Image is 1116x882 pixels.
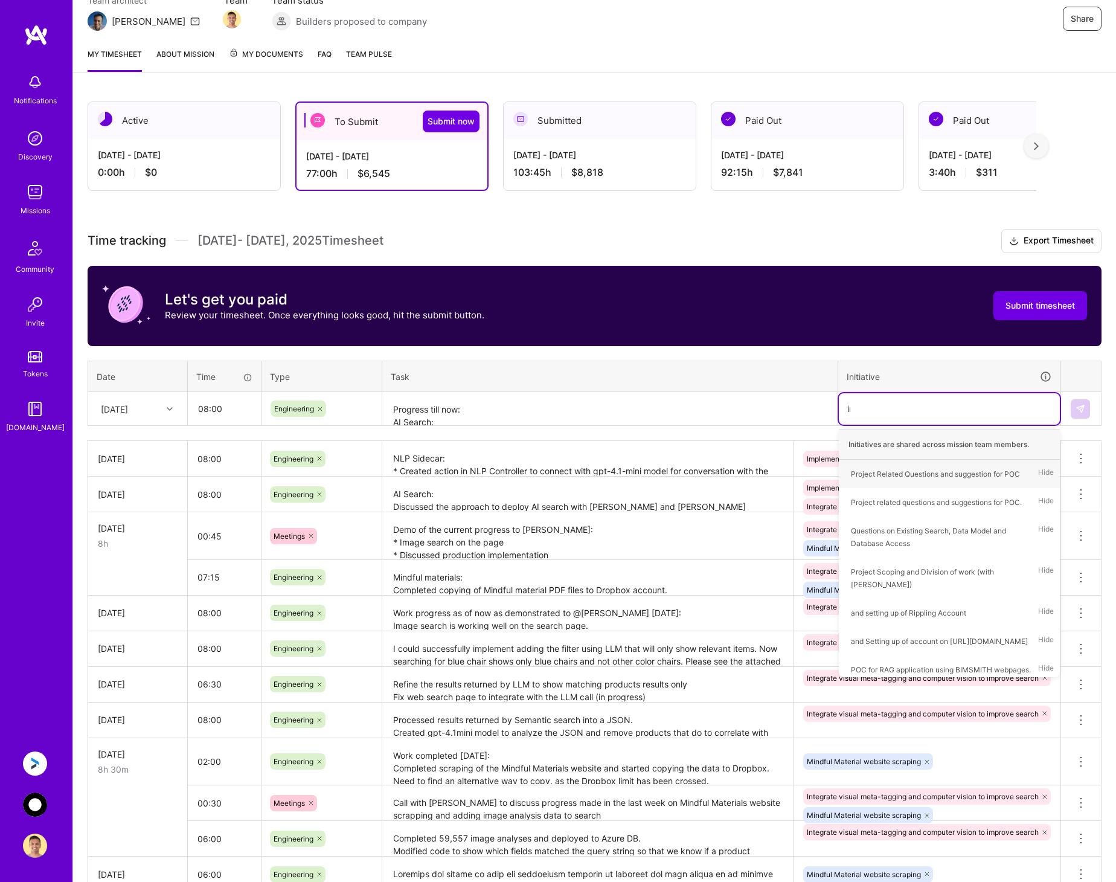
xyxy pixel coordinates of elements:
div: Project Related Questions and suggestion for POC [851,468,1020,480]
i: icon Chevron [167,406,173,412]
a: FAQ [318,48,332,72]
span: Share [1071,13,1094,25]
div: Initiative [847,370,1052,384]
div: 77:00 h [306,167,478,180]
input: HH:MM [188,668,261,700]
div: 92:15 h [721,166,894,179]
img: To Submit [310,113,325,127]
div: Project Scoping and Division of work (with [PERSON_NAME]) [851,565,1032,591]
span: Mindful Material website scraping [807,544,921,553]
span: Engineering [274,404,314,413]
button: Submit now [423,111,479,132]
img: tokens [28,351,42,362]
span: Hide [1038,466,1054,482]
div: 0:00 h [98,166,271,179]
input: HH:MM [188,520,261,552]
th: Date [88,361,188,392]
span: $6,545 [358,167,390,180]
div: Notifications [14,94,57,107]
input: HH:MM [188,393,260,425]
textarea: Mindful materials: Completed copying of Mindful material PDF files to Dropbox account. Created no... [383,561,792,594]
div: and Setting up of account on [URL][DOMAIN_NAME] [851,635,1028,648]
div: [DATE] - [DATE] [513,149,686,161]
span: Integrate visual meta-tagging and computer vision to improve search [807,638,1039,647]
img: Builders proposed to company [272,11,291,31]
input: HH:MM [188,745,261,777]
img: Paid Out [929,112,943,126]
span: Engineering [274,490,313,499]
span: Integrate visual meta-tagging and computer vision to improve search [807,828,1039,837]
span: Mindful Material website scraping [807,870,921,879]
span: Engineering [274,834,313,843]
div: 103:45 h [513,166,686,179]
button: Share [1063,7,1102,31]
span: $8,818 [571,166,603,179]
input: HH:MM [188,597,261,629]
a: Team Pulse [346,48,392,72]
span: Integrate visual meta-tagging and computer vision to improve search [807,792,1039,801]
span: Hide [1038,564,1054,593]
span: [DATE] - [DATE] , 2025 Timesheet [197,233,383,248]
a: Anguleris: BIMsmart AI MVP [20,752,50,776]
textarea: Processed results returned by Semantic search into a JSON. Created gpt-4.1mini model to analyze t... [383,704,792,737]
div: Paid Out [919,102,1111,139]
div: Project related questions and suggestions for POC. [851,496,1022,509]
div: POC for RAG application using BIMSMITH webpages. [851,663,1031,676]
i: icon Mail [190,16,200,26]
span: $0 [145,166,157,179]
span: Engineering [274,608,313,617]
span: Submit now [428,115,475,127]
span: Engineering [274,757,313,766]
input: HH:MM [188,478,261,510]
img: Submitted [513,112,528,126]
div: To Submit [297,103,487,140]
div: Initiatives are shared across mission team members. [839,430,1060,460]
div: [PERSON_NAME] [112,15,185,28]
div: Discovery [18,150,53,163]
textarea: Demo of the current progress to [PERSON_NAME]: * Image search on the page * Discussed production ... [383,513,792,559]
div: and setting up of Rippling Account [851,607,966,619]
div: [DATE] - [DATE] [929,149,1102,161]
a: About Mission [156,48,214,72]
img: Community [21,234,50,263]
span: Hide [1038,633,1054,649]
div: Missions [21,204,50,217]
span: Mindful Material website scraping [807,585,921,594]
span: Hide [1038,661,1054,678]
div: [DATE] - [DATE] [721,149,894,161]
textarea: NLP Sidecar: * Created action in NLP Controller to connect with gpt-4.1-mini model for conversati... [383,442,792,475]
div: [DATE] [98,522,178,535]
div: [DATE] [98,713,178,726]
h3: Let's get you paid [165,291,484,309]
span: Engineering [274,573,313,582]
textarea: Work progress as of now as demonstrated to @[PERSON_NAME] [DATE]: Image search is working well on... [383,597,792,630]
a: AnyTeam: Team for AI-Powered Sales Platform [20,793,50,817]
span: Hide [1038,523,1054,552]
span: Implement AI-powered semantic search and NLP sidecar [807,454,998,463]
div: [DATE] [98,488,178,501]
span: $311 [976,166,998,179]
a: My timesheet [88,48,142,72]
input: HH:MM [188,787,261,819]
div: 8h 30m [98,763,178,776]
button: Submit timesheet [993,291,1087,320]
img: User Avatar [23,834,47,858]
div: [DATE] [98,678,178,690]
input: HH:MM [188,633,261,665]
div: [DOMAIN_NAME] [6,421,65,434]
img: guide book [23,397,47,421]
img: Team Architect [88,11,107,31]
span: Engineering [274,680,313,689]
img: right [1034,142,1039,150]
a: My Documents [229,48,303,72]
span: Meetings [274,799,305,808]
a: User Avatar [20,834,50,858]
textarea: AI Search: Discussed the approach to deploy AI search with [PERSON_NAME] and [PERSON_NAME] separa... [383,478,792,511]
span: Integrate visual meta-tagging and computer vision to improve search [807,674,1039,683]
div: [DATE] [101,402,128,415]
div: Time [196,370,252,383]
textarea: Progress till now: AI Search: Refactored CommonController GeneralSearch action to remove the code... [383,393,836,425]
span: Builders proposed to company [296,15,427,28]
input: HH:MM [188,443,261,475]
div: [DATE] - [DATE] [306,150,478,163]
